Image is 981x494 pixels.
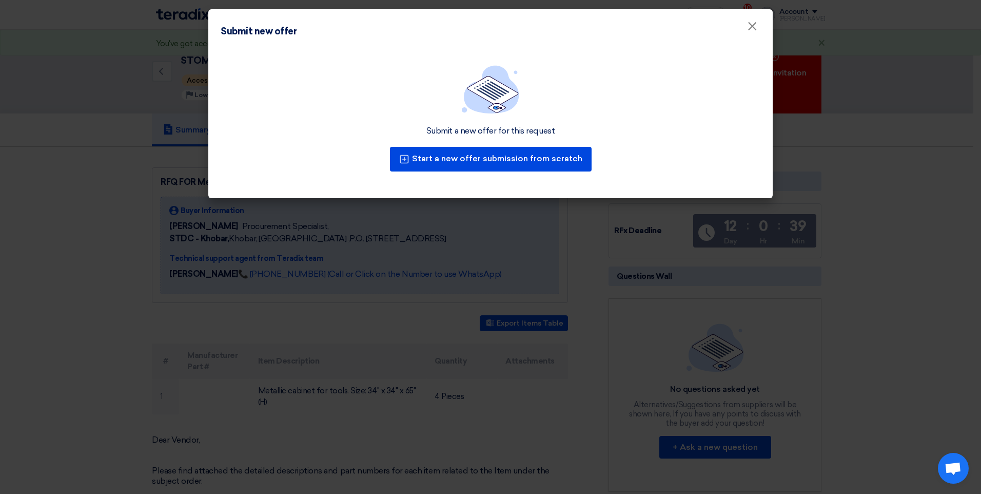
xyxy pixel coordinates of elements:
[938,453,969,484] div: Open chat
[390,147,592,172] button: Start a new offer submission from scratch
[221,25,297,39] div: Submit new offer
[412,154,582,163] font: Start a new offer submission from scratch
[739,16,766,37] button: Close
[747,18,757,39] span: ×
[426,126,555,137] div: Submit a new offer for this request
[462,65,519,113] img: empty_state_list.svg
